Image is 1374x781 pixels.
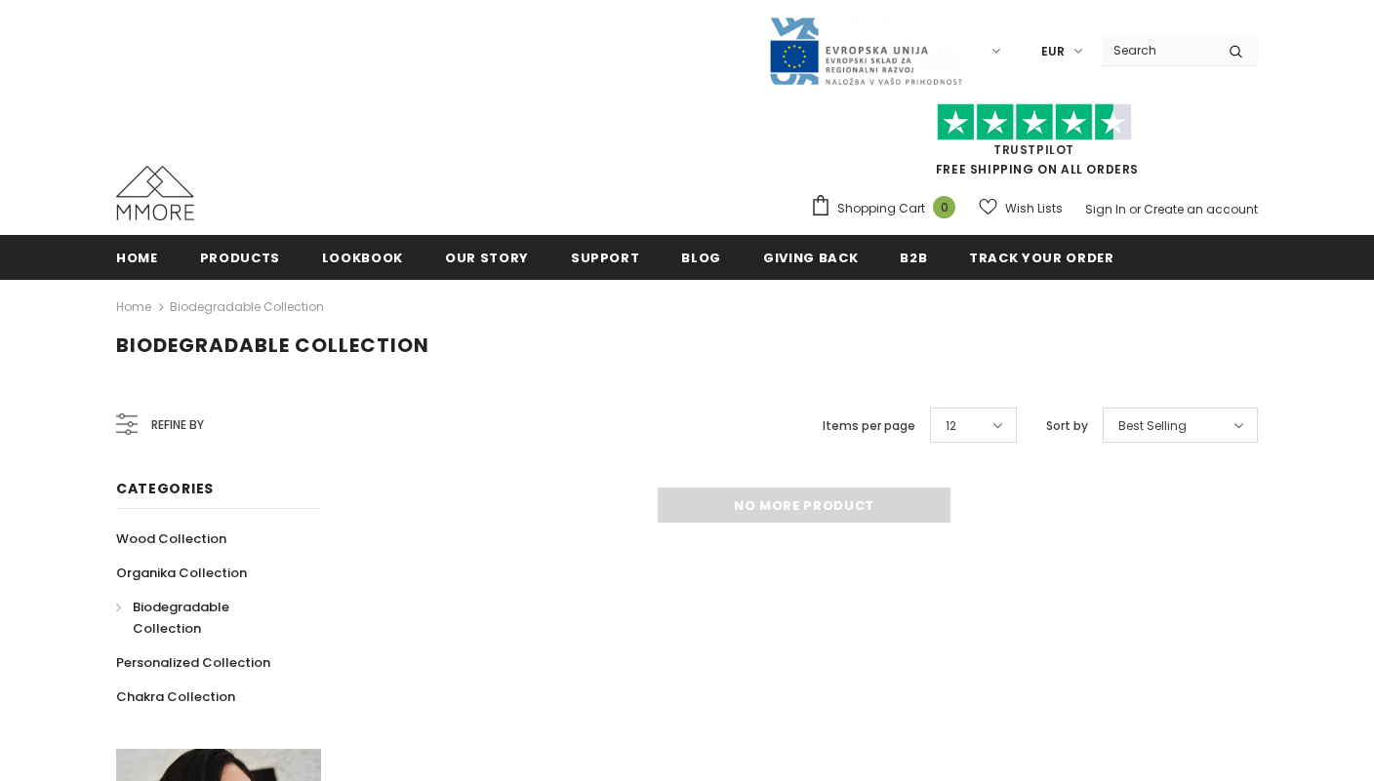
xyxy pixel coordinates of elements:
a: Wish Lists [979,191,1063,225]
span: 0 [933,196,955,218]
span: Personalized Collection [116,653,270,672]
a: Our Story [445,235,529,279]
a: Biodegradable Collection [170,298,324,315]
span: 12 [946,416,956,436]
img: Javni Razpis [768,16,963,87]
a: Giving back [763,235,858,279]
span: Best Selling [1118,416,1187,436]
a: Track your order [969,235,1113,279]
a: Personalized Collection [116,645,270,680]
a: Biodegradable Collection [116,590,300,645]
span: FREE SHIPPING ON ALL ORDERS [810,112,1258,177]
span: Categories [116,479,214,498]
a: Products [200,235,280,279]
span: Refine by [151,414,204,436]
a: Wood Collection [116,522,226,556]
a: Home [116,295,151,319]
a: Trustpilot [993,141,1074,158]
a: Blog [681,235,721,279]
span: Biodegradable Collection [116,332,429,359]
span: Biodegradable Collection [133,598,229,638]
span: Products [200,249,280,267]
a: B2B [900,235,927,279]
span: or [1129,201,1141,217]
span: B2B [900,249,927,267]
span: Lookbook [322,249,403,267]
span: Track your order [969,249,1113,267]
a: Chakra Collection [116,680,235,714]
span: Giving back [763,249,858,267]
a: support [571,235,640,279]
a: Organika Collection [116,556,247,590]
span: Organika Collection [116,564,247,582]
span: Blog [681,249,721,267]
label: Sort by [1046,416,1088,436]
a: Javni Razpis [768,42,963,59]
span: Wood Collection [116,529,226,548]
span: Chakra Collection [116,687,235,706]
span: support [571,249,640,267]
span: Home [116,249,158,267]
span: Wish Lists [1005,199,1063,218]
a: Lookbook [322,235,403,279]
label: Items per page [823,416,915,436]
input: Search Site [1102,36,1214,64]
img: MMORE Cases [116,166,194,220]
span: EUR [1041,42,1065,61]
a: Shopping Cart 0 [810,194,965,223]
a: Sign In [1085,201,1126,217]
span: Shopping Cart [837,199,925,218]
img: Trust Pilot Stars [937,103,1132,141]
span: Our Story [445,249,529,267]
a: Create an account [1144,201,1258,217]
a: Home [116,235,158,279]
